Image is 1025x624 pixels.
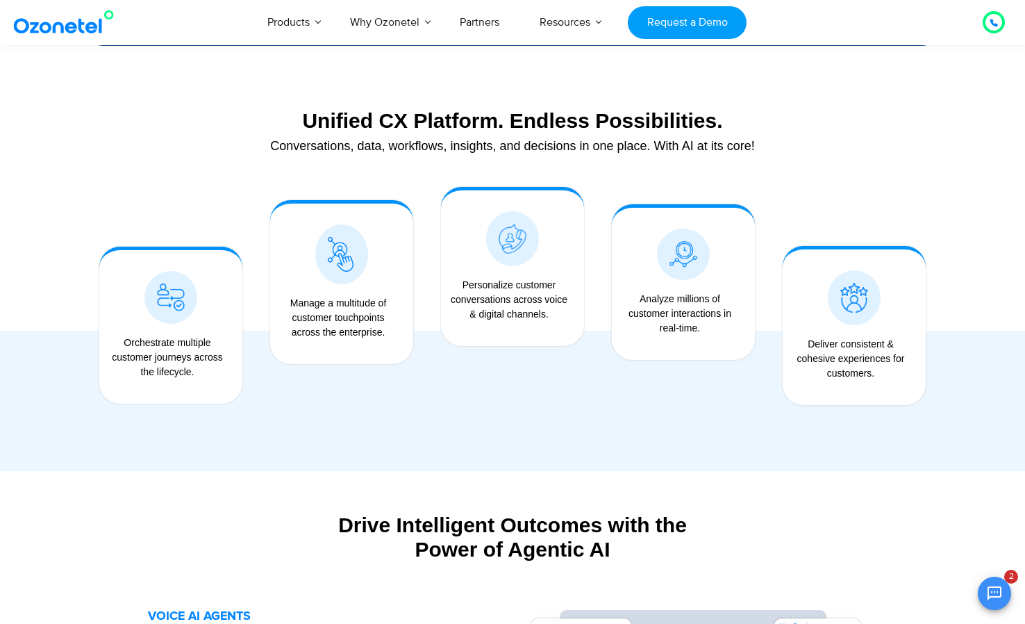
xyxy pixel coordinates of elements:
[85,513,940,561] div: Drive Intelligent Outcomes with the Power of Agentic AI
[148,610,514,623] h5: VOICE AI AGENTS
[619,292,741,336] div: Analyze millions of customer interactions in real-time.
[628,6,747,39] a: Request a Demo
[448,278,570,322] div: Personalize customer conversations across voice & digital channels.
[790,337,912,381] div: Deliver consistent & cohesive experiences for customers.
[92,140,933,152] div: Conversations, data, workflows, insights, and decisions in one place. With AI at its core!
[1004,570,1018,584] span: 2
[92,108,933,133] div: Unified CX Platform. Endless Possibilities.
[978,577,1011,610] button: Open chat
[106,336,228,379] div: Orchestrate multiple customer journeys across the lifecycle.
[277,296,399,340] div: Manage a multitude of customer touchpoints across the enterprise.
